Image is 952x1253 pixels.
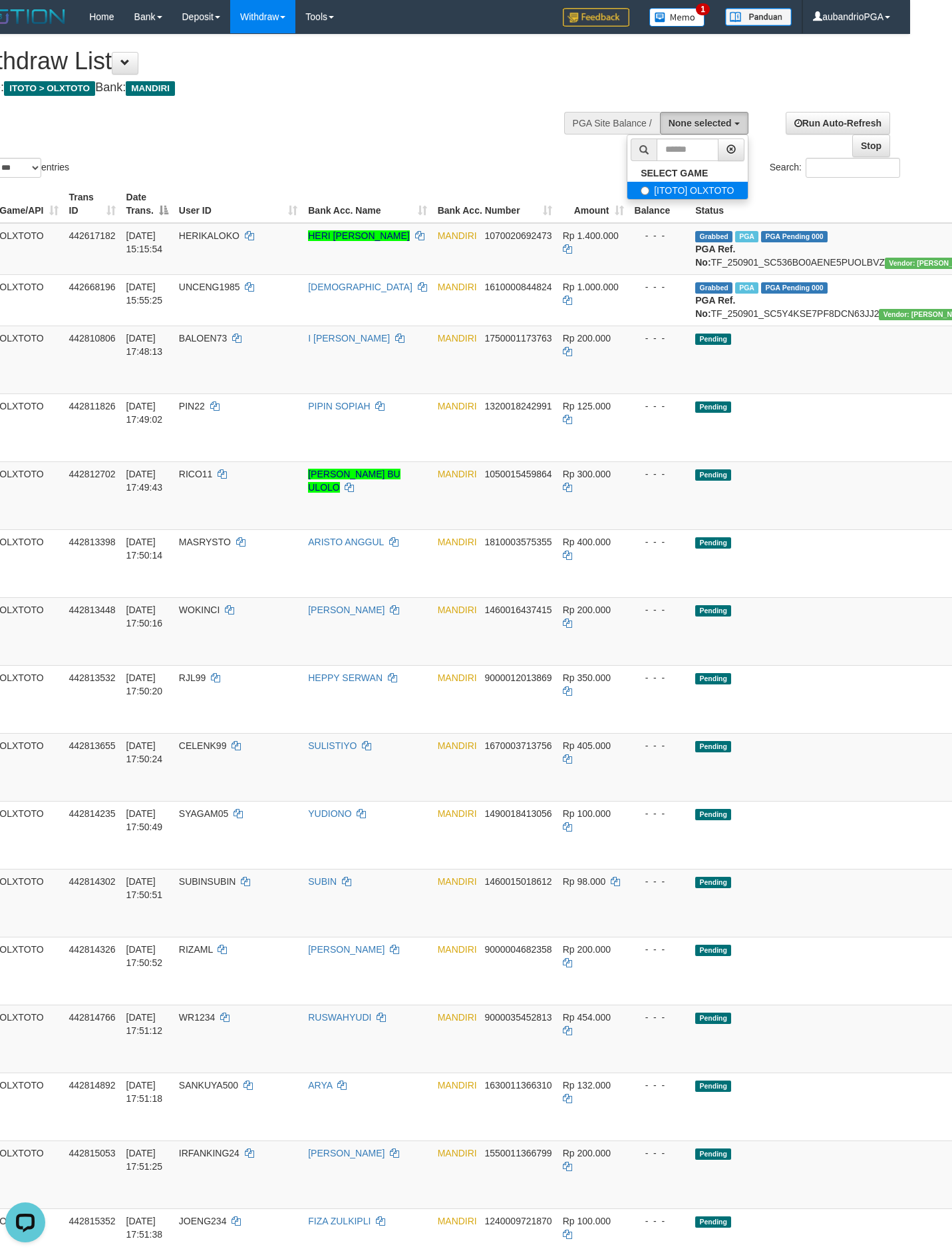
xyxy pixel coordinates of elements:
[563,401,611,411] span: Rp 125.000
[5,5,45,45] button: Open LiveChat chat widget
[484,808,552,819] span: Copy 1490018413056 to clipboard
[484,401,552,411] span: Copy 1320018242991 to clipboard
[564,112,660,134] div: PGA Site Balance /
[179,1216,227,1226] span: JOENG234
[563,876,606,887] span: Rp 98.000
[635,280,685,294] div: - - -
[69,469,116,479] span: 442812702
[126,333,163,357] span: [DATE] 17:48:13
[69,1080,116,1091] span: 442814892
[126,1148,163,1172] span: [DATE] 17:51:25
[126,808,163,832] span: [DATE] 17:50:49
[438,1080,477,1091] span: MANDIRI
[695,401,731,413] span: Pending
[563,1148,611,1158] span: Rp 200.000
[438,537,477,547] span: MANDIRI
[735,282,758,294] span: Marked by aubandrioPGA
[695,469,731,481] span: Pending
[635,807,685,820] div: - - -
[695,537,731,549] span: Pending
[126,1080,163,1104] span: [DATE] 17:51:18
[563,1216,611,1226] span: Rp 100.000
[695,605,731,617] span: Pending
[806,158,900,178] input: Search:
[695,295,735,319] b: PGA Ref. No:
[641,168,708,178] b: SELECT GAME
[438,808,477,819] span: MANDIRI
[695,945,731,956] span: Pending
[484,1216,552,1226] span: Copy 1240009721870 to clipboard
[695,1148,731,1160] span: Pending
[64,185,121,223] th: Trans ID: activate to sort column ascending
[695,741,731,752] span: Pending
[563,808,611,819] span: Rp 100.000
[695,809,731,820] span: Pending
[69,401,116,411] span: 442811826
[563,1012,611,1023] span: Rp 454.000
[69,944,116,955] span: 442814326
[179,230,239,241] span: HERIKALOKO
[69,1148,116,1158] span: 442815053
[438,230,477,241] span: MANDIRI
[69,672,116,683] span: 442813532
[126,537,163,561] span: [DATE] 17:50:14
[629,185,691,223] th: Balance
[69,808,116,819] span: 442814235
[635,671,685,684] div: - - -
[438,282,477,292] span: MANDIRI
[484,333,552,344] span: Copy 1750001173763 to clipboard
[179,944,213,955] span: RIZAML
[438,333,477,344] span: MANDIRI
[695,877,731,888] span: Pending
[695,334,731,345] span: Pending
[635,399,685,413] div: - - -
[484,282,552,292] span: Copy 1610000844824 to clipboard
[174,185,303,223] th: User ID: activate to sort column ascending
[484,944,552,955] span: Copy 9000004682358 to clipboard
[563,605,611,615] span: Rp 200.000
[635,1079,685,1092] div: - - -
[635,1214,685,1228] div: - - -
[695,282,732,294] span: Grabbed
[563,537,611,547] span: Rp 400.000
[179,740,227,751] span: CELENK99
[438,1216,477,1226] span: MANDIRI
[4,81,95,96] span: ITOTO > OLXTOTO
[563,469,611,479] span: Rp 300.000
[438,944,477,955] span: MANDIRI
[484,1080,552,1091] span: Copy 1630011366310 to clipboard
[179,333,227,344] span: BALOEN73
[635,229,685,242] div: - - -
[126,469,163,493] span: [DATE] 17:49:43
[438,401,477,411] span: MANDIRI
[695,673,731,684] span: Pending
[432,185,557,223] th: Bank Acc. Number: activate to sort column ascending
[761,282,828,294] span: PGA Pending
[635,875,685,888] div: - - -
[484,876,552,887] span: Copy 1460015018612 to clipboard
[563,1080,611,1091] span: Rp 132.000
[179,1148,239,1158] span: IRFANKING24
[563,740,611,751] span: Rp 405.000
[308,230,409,241] a: HERI [PERSON_NAME]
[179,808,228,819] span: SYAGAM05
[563,672,611,683] span: Rp 350.000
[484,1148,552,1158] span: Copy 1550011366799 to clipboard
[308,1012,371,1023] a: RUSWAHYUDI
[308,401,370,411] a: PIPIN SOPIAH
[179,672,206,683] span: RJL99
[484,605,552,615] span: Copy 1460016437415 to clipboard
[627,164,747,182] a: SELECT GAME
[179,605,220,615] span: WOKINCI
[484,537,552,547] span: Copy 1810003575355 to clipboard
[635,332,685,345] div: - - -
[484,230,552,241] span: Copy 1070020692473 to clipboard
[438,605,477,615] span: MANDIRI
[308,333,390,344] a: I [PERSON_NAME]
[563,282,619,292] span: Rp 1.000.000
[308,1148,385,1158] a: [PERSON_NAME]
[557,185,629,223] th: Amount: activate to sort column ascending
[627,182,747,199] label: [ITOTO] OLXTOTO
[695,1081,731,1092] span: Pending
[484,469,552,479] span: Copy 1050015459864 to clipboard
